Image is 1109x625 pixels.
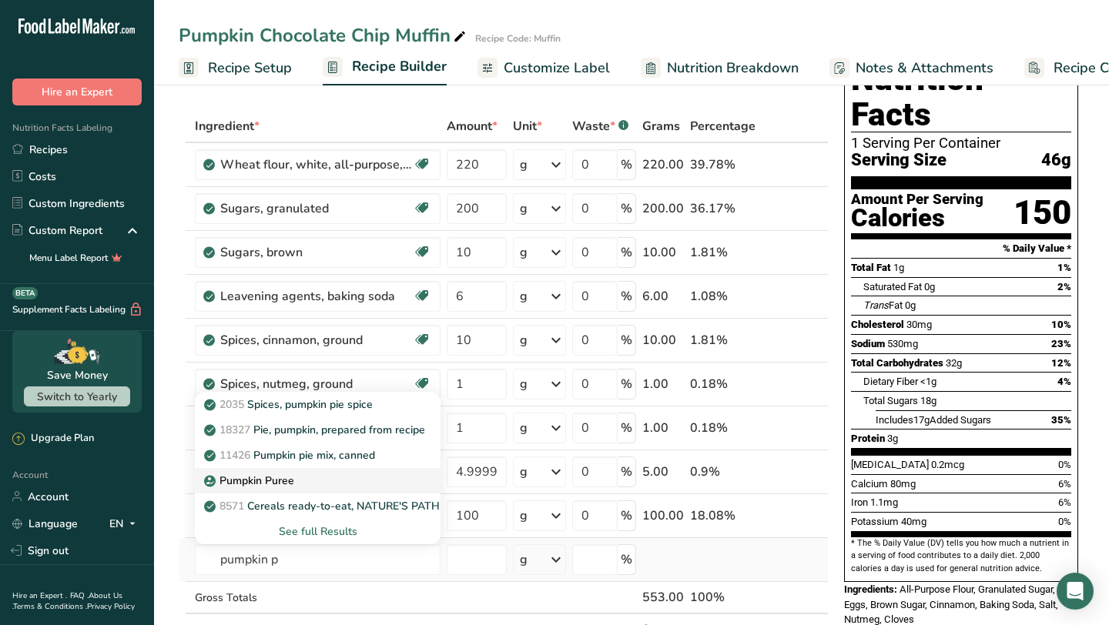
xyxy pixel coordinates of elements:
[870,496,898,508] span: 1.1mg
[12,222,102,239] div: Custom Report
[906,319,932,330] span: 30mg
[520,463,528,481] div: g
[851,496,868,508] span: Iron
[1051,357,1071,369] span: 12%
[690,287,756,306] div: 1.08%
[690,117,756,135] span: Percentage
[12,431,94,446] div: Upgrade Plan
[219,499,244,513] span: 8571
[1058,496,1071,508] span: 6%
[207,422,425,438] p: Pie, pumpkin, prepared from recipe
[1051,338,1071,349] span: 23%
[851,338,885,349] span: Sodium
[690,155,756,174] div: 39.78%
[851,319,904,330] span: Cholesterol
[520,287,528,306] div: g
[475,32,561,45] div: Recipe Code: Muffin
[513,117,542,135] span: Unit
[1057,262,1071,273] span: 1%
[520,243,528,262] div: g
[1057,573,1094,610] div: Open Intercom Messenger
[920,376,936,387] span: <1g
[863,376,918,387] span: Dietary Fiber
[851,478,888,490] span: Calcium
[520,155,528,174] div: g
[946,357,962,369] span: 32g
[520,419,528,437] div: g
[642,331,684,349] div: 10.00
[690,331,756,349] div: 1.81%
[179,22,469,49] div: Pumpkin Chocolate Chip Muffin
[851,239,1071,258] section: % Daily Value *
[13,601,87,612] a: Terms & Conditions .
[1057,281,1071,292] span: 2%
[220,375,413,393] div: Spices, nutmeg, ground
[829,51,993,85] a: Notes & Attachments
[195,417,441,443] a: 18327Pie, pumpkin, prepared from recipe
[690,199,756,218] div: 36.17%
[642,199,684,218] div: 200.00
[219,423,250,437] span: 18327
[642,463,684,481] div: 5.00
[893,262,904,273] span: 1g
[447,117,498,135] span: Amount
[642,588,684,607] div: 553.00
[195,519,441,544] div: See full Results
[195,117,260,135] span: Ingredient
[195,590,441,606] div: Gross Totals
[504,58,610,79] span: Customize Label
[690,588,756,607] div: 100%
[220,331,413,349] div: Spices, cinnamon, ground
[220,287,413,306] div: Leavening agents, baking soda
[901,516,926,527] span: 40mg
[219,448,250,463] span: 11426
[87,601,135,612] a: Privacy Policy
[851,433,885,444] span: Protein
[520,506,528,525] div: g
[195,468,441,493] a: Pumpkin Puree
[690,243,756,262] div: 1.81%
[179,51,292,85] a: Recipe Setup
[863,281,922,292] span: Saturated Fat
[1051,414,1071,426] span: 35%
[220,155,413,174] div: Wheat flour, white, all-purpose, self-rising, enriched
[905,299,916,311] span: 0g
[844,583,1058,625] span: All-Purpose Flour, Granulated Sugar, Eggs, Brown Sugar, Cinnamon, Baking Soda, Salt, Nutmeg, Cloves
[851,62,1071,132] h1: Nutrition Facts
[642,287,684,306] div: 6.00
[920,395,936,406] span: 18g
[690,506,756,525] div: 18.08%
[851,207,983,229] div: Calories
[1057,376,1071,387] span: 4%
[70,590,89,601] a: FAQ .
[520,199,528,218] div: g
[851,135,1071,151] div: 1 Serving Per Container
[12,590,122,612] a: About Us .
[667,58,799,79] span: Nutrition Breakdown
[208,58,292,79] span: Recipe Setup
[851,151,947,170] span: Serving Size
[207,473,294,489] p: Pumpkin Puree
[851,192,983,207] div: Amount Per Serving
[195,493,441,519] a: 8571Cereals ready-to-eat, NATURE'S PATH, Organic FLAX PLUS, Pumpkin Granola
[642,117,680,135] span: Grams
[863,299,903,311] span: Fat
[690,419,756,437] div: 0.18%
[642,155,684,174] div: 220.00
[931,459,964,470] span: 0.2mcg
[641,51,799,85] a: Nutrition Breakdown
[323,49,447,86] a: Recipe Builder
[207,498,635,514] p: Cereals ready-to-eat, NATURE'S PATH, Organic FLAX PLUS, Pumpkin Granola
[220,243,413,262] div: Sugars, brown
[12,79,142,105] button: Hire an Expert
[12,510,78,537] a: Language
[207,396,373,413] p: Spices, pumpkin pie spice
[572,117,628,135] div: Waste
[520,375,528,393] div: g
[642,375,684,393] div: 1.00
[887,433,898,444] span: 3g
[352,56,447,77] span: Recipe Builder
[1058,516,1071,527] span: 0%
[924,281,935,292] span: 0g
[863,395,918,406] span: Total Sugars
